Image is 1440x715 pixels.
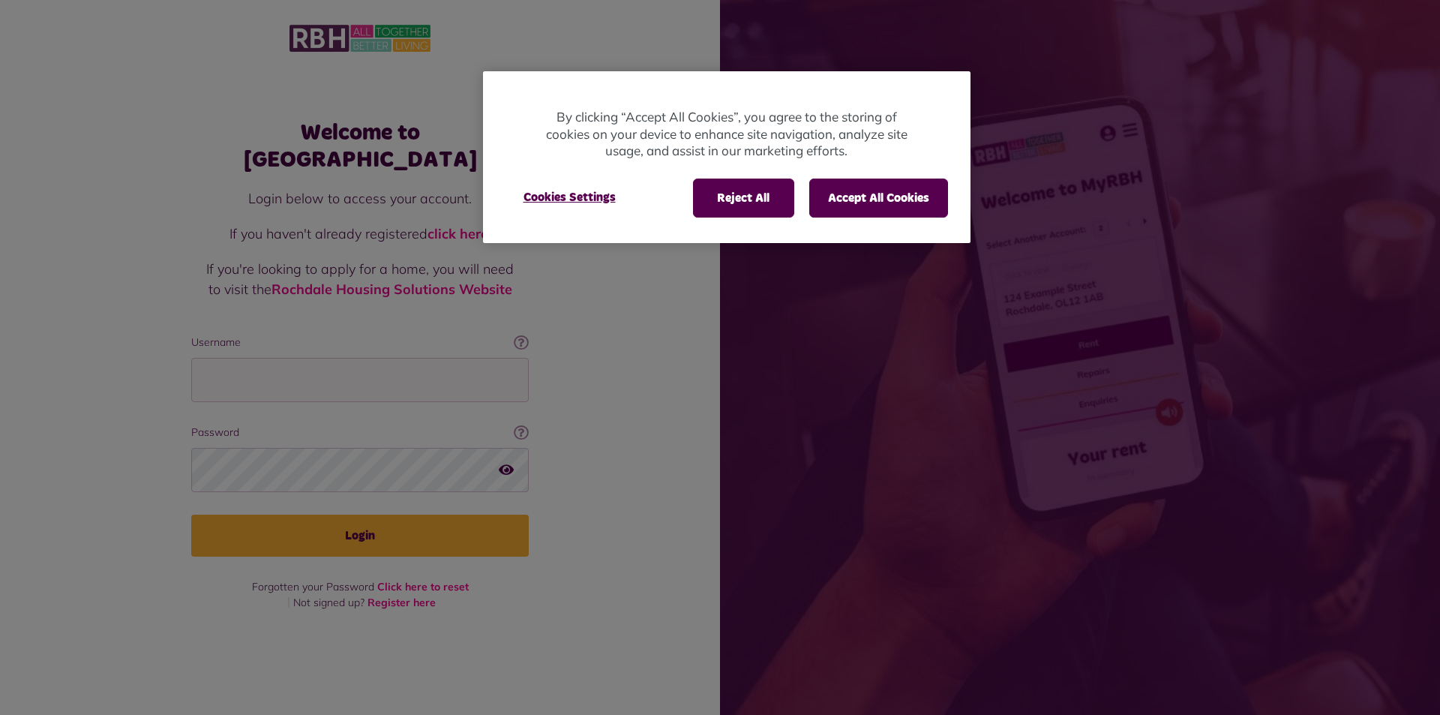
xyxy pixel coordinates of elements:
[809,179,948,218] button: Accept All Cookies
[483,71,970,243] div: Privacy
[505,179,634,216] button: Cookies Settings
[693,179,794,218] button: Reject All
[543,109,910,160] p: By clicking “Accept All Cookies”, you agree to the storing of cookies on your device to enhance s...
[483,71,970,243] div: Cookie banner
